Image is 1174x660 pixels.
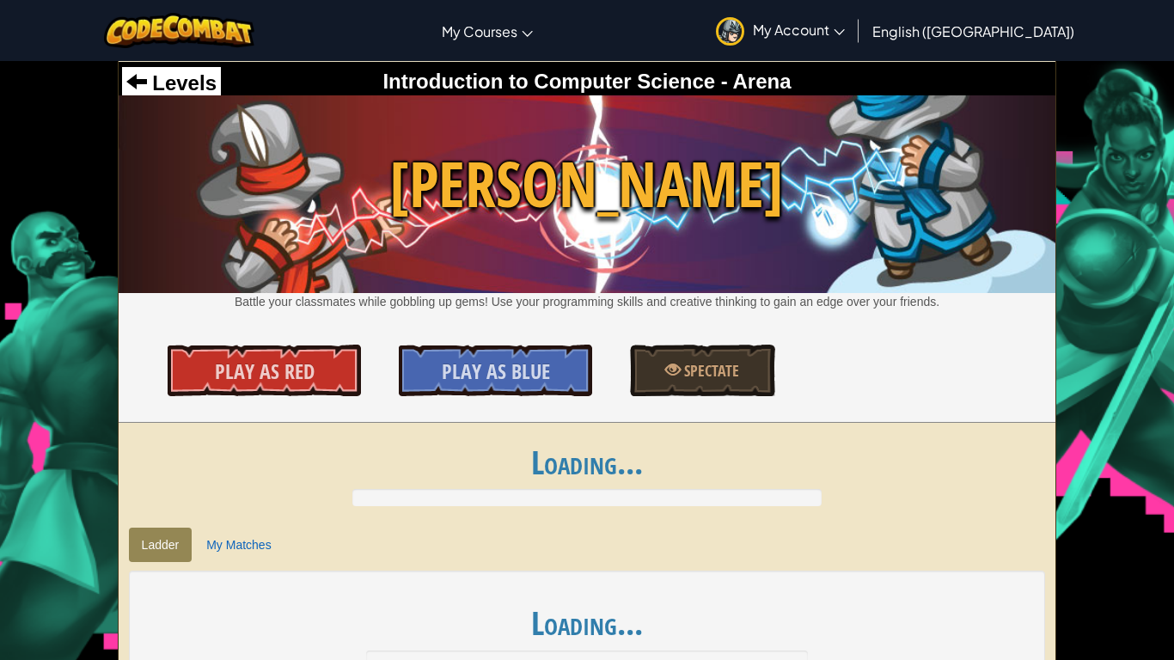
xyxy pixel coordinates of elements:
[864,8,1083,54] a: English ([GEOGRAPHIC_DATA])
[119,140,1056,229] span: [PERSON_NAME]
[215,357,315,385] span: Play As Red
[129,528,193,562] a: Ladder
[716,17,744,46] img: avatar
[193,528,284,562] a: My Matches
[753,21,845,39] span: My Account
[630,345,774,396] a: Spectate
[119,95,1056,293] img: Wakka Maul
[146,605,1029,641] h1: Loading...
[681,360,739,382] span: Spectate
[872,22,1074,40] span: English ([GEOGRAPHIC_DATA])
[119,293,1056,310] p: Battle your classmates while gobbling up gems! Use your programming skills and creative thinking ...
[126,71,217,95] a: Levels
[442,357,550,385] span: Play As Blue
[433,8,541,54] a: My Courses
[382,70,715,93] span: Introduction to Computer Science
[707,3,853,58] a: My Account
[104,13,254,48] img: CodeCombat logo
[119,444,1056,480] h1: Loading...
[715,70,791,93] span: - Arena
[147,71,217,95] span: Levels
[442,22,517,40] span: My Courses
